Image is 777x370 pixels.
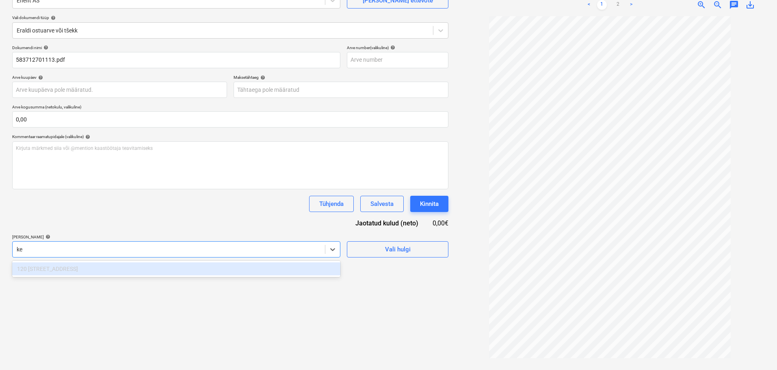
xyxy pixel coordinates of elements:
div: Dokumendi nimi [12,45,340,50]
span: help [44,234,50,239]
div: 0,00€ [431,219,448,228]
input: Arve kogusumma (netokulu, valikuline) [12,111,448,128]
span: help [37,75,43,80]
div: Salvesta [370,199,394,209]
div: 120 [STREET_ADDRESS] [12,262,340,275]
input: Arve number [347,52,448,68]
div: Arve kuupäev [12,75,227,80]
span: help [259,75,265,80]
div: Arve number (valikuline) [347,45,448,50]
div: Kommentaar raamatupidajale (valikuline) [12,134,448,139]
div: Vali dokumendi tüüp [12,15,448,20]
span: help [84,134,90,139]
input: Dokumendi nimi [12,52,340,68]
iframe: Chat Widget [736,331,777,370]
span: help [389,45,395,50]
div: [PERSON_NAME] [12,234,340,240]
div: Kinnita [420,199,439,209]
button: Kinnita [410,196,448,212]
button: Tühjenda [309,196,354,212]
input: Arve kuupäeva pole määratud. [12,82,227,98]
input: Tähtaega pole määratud [234,82,448,98]
div: Maksetähtaeg [234,75,448,80]
div: Tühjenda [319,199,344,209]
span: help [49,15,56,20]
button: Vali hulgi [347,241,448,257]
p: Arve kogusumma (netokulu, valikuline) [12,104,448,111]
div: Vali hulgi [385,244,411,255]
button: Salvesta [360,196,404,212]
span: help [42,45,48,50]
div: 120 Kesk tee 8 [12,262,340,275]
div: Jaotatud kulud (neto) [343,219,431,228]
